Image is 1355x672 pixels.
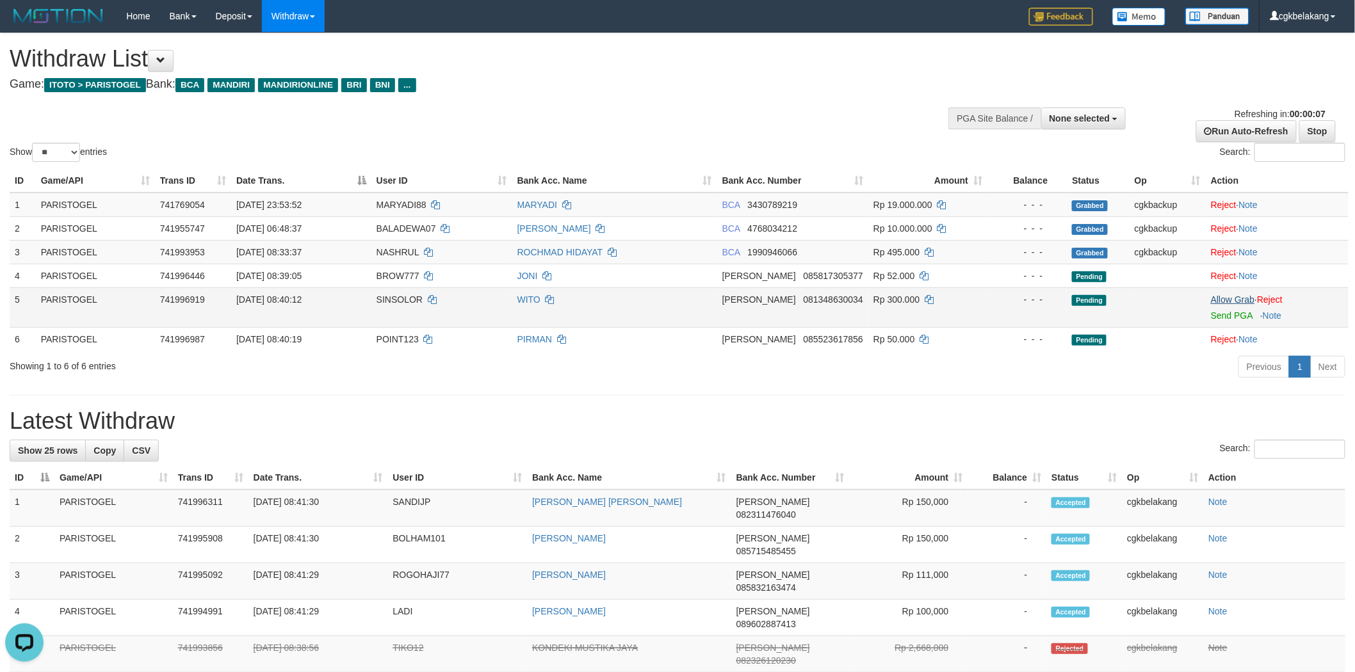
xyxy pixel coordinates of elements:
span: 741993953 [160,247,205,257]
span: Refreshing in: [1235,109,1326,119]
span: BROW777 [377,271,419,281]
a: [PERSON_NAME] [532,533,606,543]
td: LADI [387,600,527,636]
input: Search: [1254,440,1345,459]
span: [PERSON_NAME] [736,570,810,580]
h4: Game: Bank: [10,78,891,91]
td: Rp 100,000 [850,600,968,636]
td: 741995092 [173,563,248,600]
th: Balance: activate to sort column ascending [968,466,1046,490]
td: PARISTOGEL [54,527,173,563]
span: [PERSON_NAME] [736,533,810,543]
span: [PERSON_NAME] [736,643,810,653]
span: Show 25 rows [18,445,77,456]
td: · [1206,287,1349,327]
a: Note [1208,497,1228,507]
span: Rp 19.000.000 [873,200,932,210]
th: Date Trans.: activate to sort column descending [231,169,371,193]
img: MOTION_logo.png [10,6,107,26]
span: Rp 50.000 [873,334,915,344]
a: Note [1239,223,1258,234]
td: 741994991 [173,600,248,636]
span: BCA [722,200,740,210]
span: 741996987 [160,334,205,344]
a: MARYADI [517,200,558,210]
a: WITO [517,294,540,305]
a: [PERSON_NAME] [PERSON_NAME] [532,497,682,507]
th: Amount: activate to sort column ascending [868,169,987,193]
span: Copy 081348630034 to clipboard [804,294,863,305]
td: PARISTOGEL [54,563,173,600]
span: Copy 085817305377 to clipboard [804,271,863,281]
td: 3 [10,240,36,264]
span: Rp 495.000 [873,247,920,257]
td: Rp 150,000 [850,490,968,527]
th: Bank Acc. Number: activate to sort column ascending [731,466,850,490]
button: Open LiveChat chat widget [5,5,44,44]
a: Run Auto-Refresh [1196,120,1297,142]
a: Reject [1211,200,1237,210]
span: Copy 4768034212 to clipboard [747,223,797,234]
td: cgkbelakang [1122,490,1203,527]
td: · [1206,216,1349,240]
th: ID: activate to sort column descending [10,466,54,490]
td: cgkbackup [1130,216,1206,240]
img: Feedback.jpg [1029,8,1093,26]
a: Allow Grab [1211,294,1254,305]
th: Amount: activate to sort column ascending [850,466,968,490]
span: Copy 1990946066 to clipboard [747,247,797,257]
td: [DATE] 08:41:29 [248,563,388,600]
a: Copy [85,440,124,461]
span: BCA [175,78,204,92]
th: Bank Acc. Name: activate to sort column ascending [527,466,731,490]
span: [PERSON_NAME] [736,497,810,507]
th: Game/API: activate to sort column ascending [36,169,155,193]
span: Copy 085715485455 to clipboard [736,546,796,556]
a: Send PGA [1211,310,1253,321]
td: 4 [10,264,36,287]
a: [PERSON_NAME] [532,570,606,580]
div: - - - [993,246,1062,259]
a: Note [1239,334,1258,344]
td: cgkbelakang [1122,527,1203,563]
div: - - - [993,269,1062,282]
td: cgkbackup [1130,240,1206,264]
td: 741995908 [173,527,248,563]
h1: Withdraw List [10,46,891,72]
span: [DATE] 08:33:37 [236,247,302,257]
td: · [1206,264,1349,287]
span: BCA [722,247,740,257]
a: KONDEKI MUSTIKA JAYA [532,643,638,653]
td: · [1206,193,1349,217]
td: 6 [10,327,36,351]
td: 4 [10,600,54,636]
th: Bank Acc. Name: activate to sort column ascending [512,169,717,193]
th: Op: activate to sort column ascending [1122,466,1203,490]
div: Showing 1 to 6 of 6 entries [10,355,555,372]
th: User ID: activate to sort column ascending [371,169,512,193]
a: [PERSON_NAME] [517,223,591,234]
td: PARISTOGEL [36,193,155,217]
span: Copy 085523617856 to clipboard [804,334,863,344]
label: Search: [1220,143,1345,162]
td: PARISTOGEL [36,216,155,240]
a: Reject [1211,223,1237,234]
input: Search: [1254,143,1345,162]
span: Copy 082326120230 to clipboard [736,655,796,666]
div: PGA Site Balance / [948,108,1041,129]
span: [DATE] 08:40:19 [236,334,302,344]
a: Previous [1238,356,1290,378]
th: Status: activate to sort column ascending [1046,466,1122,490]
a: PIRMAN [517,334,552,344]
td: - [968,527,1046,563]
span: [DATE] 06:48:37 [236,223,302,234]
td: Rp 111,000 [850,563,968,600]
td: 2 [10,527,54,563]
td: 3 [10,563,54,600]
td: 5 [10,287,36,327]
a: Note [1208,533,1228,543]
span: Copy 089602887413 to clipboard [736,619,796,629]
td: ROGOHAJI77 [387,563,527,600]
td: cgkbelakang [1122,600,1203,636]
td: PARISTOGEL [54,600,173,636]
